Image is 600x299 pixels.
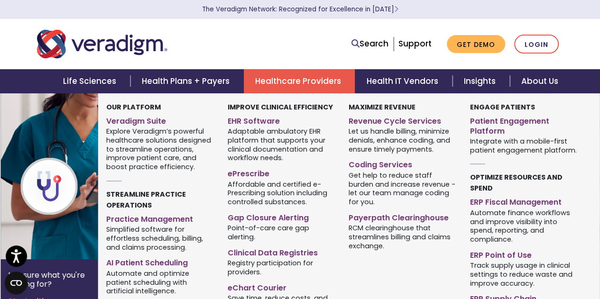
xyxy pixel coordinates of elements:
strong: Optimize Resources and Spend [470,172,563,193]
strong: Maximize Revenue [349,102,415,112]
a: Gap Closure Alerting [228,209,335,223]
span: Learn More [394,5,398,14]
button: Open CMP widget [5,272,28,294]
strong: Improve Clinical Efficiency [228,102,333,112]
a: AI Patient Scheduling [106,254,213,268]
span: Integrate with a mobile-first patient engagement platform. [470,136,577,154]
span: Point-of-care care gap alerting. [228,223,335,242]
a: Health IT Vendors [355,69,452,93]
strong: Streamline Practice Operations [106,190,186,210]
iframe: Drift Chat Widget [418,231,589,288]
a: Clinical Data Registries [228,245,335,258]
p: Not sure what you're looking for? [8,271,91,289]
a: Get Demo [447,35,505,54]
span: Simplified software for effortless scheduling, billing, and claims processing. [106,225,213,252]
img: Healthcare Provider [0,93,153,259]
a: ePrescribe [228,165,335,179]
a: Healthcare Providers [244,69,355,93]
a: eChart Courier [228,280,335,293]
span: Automate and optimize patient scheduling with artificial intelligence. [106,268,213,296]
a: Coding Services [349,156,456,170]
a: Revenue Cycle Services [349,113,456,127]
a: Veradigm Suite [106,113,213,127]
img: Veradigm logo [37,28,167,60]
strong: Engage Patients [470,102,535,112]
a: Search [351,37,388,50]
span: Get help to reduce staff burden and increase revenue - let our team manage coding for you. [349,170,456,206]
span: Explore Veradigm’s powerful healthcare solutions designed to streamline operations, improve patie... [106,127,213,172]
span: Registry participation for providers. [228,258,335,276]
span: Automate finance workflows and improve visibility into spend, reporting, and compliance. [470,208,577,244]
a: ERP Fiscal Management [470,194,577,208]
a: The Veradigm Network: Recognized for Excellence in [DATE]Learn More [202,5,398,14]
a: Insights [452,69,510,93]
a: About Us [510,69,570,93]
a: Health Plans + Payers [130,69,244,93]
a: Payerpath Clearinghouse [349,209,456,223]
a: Life Sciences [52,69,130,93]
a: Patient Engagement Platform [470,113,577,136]
strong: Our Platform [106,102,161,112]
a: Login [514,35,559,54]
a: EHR Software [228,113,335,127]
span: RCM clearinghouse that streamlines billing and claims exchange. [349,223,456,251]
a: Practice Management [106,211,213,225]
span: Adaptable ambulatory EHR platform that supports your clinical documentation and workflow needs. [228,127,335,163]
a: Support [398,38,432,49]
span: Let us handle billing, minimize denials, enhance coding, and ensure timely payments. [349,127,456,154]
span: Affordable and certified e-Prescribing solution including controlled substances. [228,179,335,207]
